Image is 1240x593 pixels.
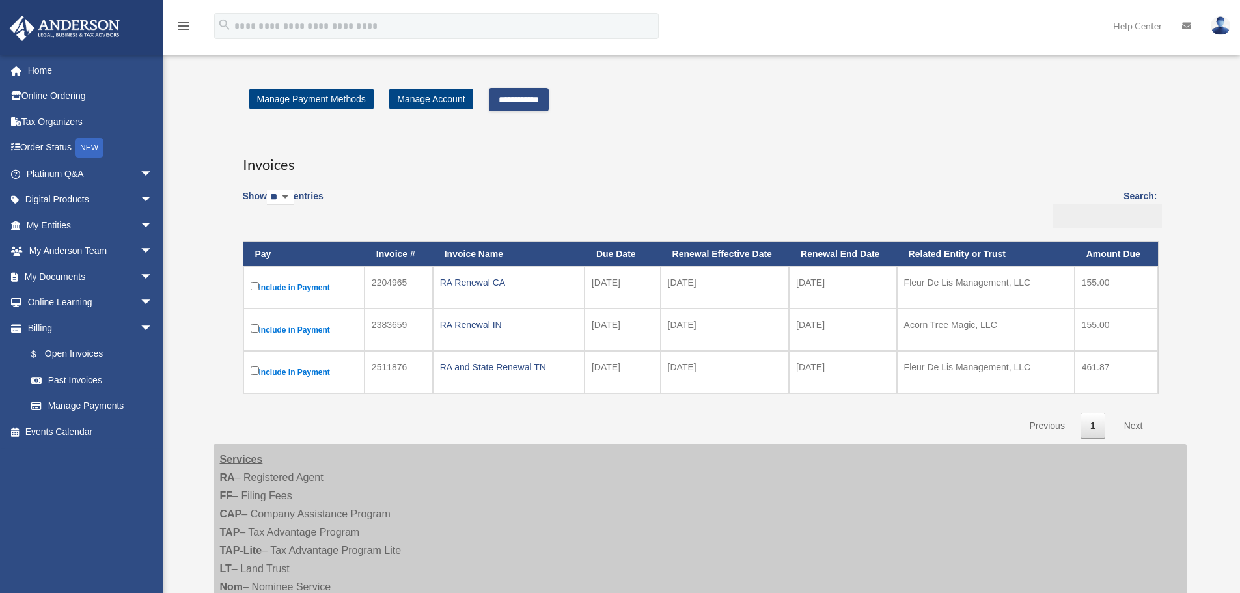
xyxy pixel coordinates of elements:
a: Billingarrow_drop_down [9,315,166,341]
div: RA Renewal IN [440,316,577,334]
span: arrow_drop_down [140,315,166,342]
label: Search: [1049,188,1157,228]
label: Show entries [243,188,324,218]
td: 2204965 [365,266,433,309]
a: My Entitiesarrow_drop_down [9,212,172,238]
a: My Documentsarrow_drop_down [9,264,172,290]
td: [DATE] [789,266,897,309]
a: Events Calendar [9,419,172,445]
a: Online Ordering [9,83,172,109]
a: Tax Organizers [9,109,172,135]
td: 2383659 [365,309,433,351]
a: Manage Payments [18,393,166,419]
span: arrow_drop_down [140,238,166,265]
th: Renewal End Date: activate to sort column ascending [789,242,897,266]
span: arrow_drop_down [140,187,166,214]
td: [DATE] [661,266,789,309]
th: Invoice #: activate to sort column ascending [365,242,433,266]
td: Acorn Tree Magic, LLC [897,309,1075,351]
th: Amount Due: activate to sort column ascending [1075,242,1158,266]
select: Showentries [267,190,294,205]
span: $ [38,346,45,363]
label: Include in Payment [251,279,357,296]
h3: Invoices [243,143,1157,175]
td: 155.00 [1075,309,1158,351]
a: $Open Invoices [18,341,159,368]
th: Related Entity or Trust: activate to sort column ascending [897,242,1075,266]
strong: Nom [220,581,243,592]
th: Due Date: activate to sort column ascending [585,242,661,266]
a: 1 [1081,413,1105,439]
td: [DATE] [789,309,897,351]
a: My Anderson Teamarrow_drop_down [9,238,172,264]
td: [DATE] [661,351,789,393]
td: Fleur De Lis Management, LLC [897,266,1075,309]
td: [DATE] [661,309,789,351]
td: [DATE] [585,351,661,393]
input: Include in Payment [251,324,259,333]
a: Manage Account [389,89,473,109]
strong: TAP [220,527,240,538]
a: Online Learningarrow_drop_down [9,290,172,316]
strong: TAP-Lite [220,545,262,556]
input: Search: [1053,204,1162,228]
td: 461.87 [1075,351,1158,393]
td: 2511876 [365,351,433,393]
a: menu [176,23,191,34]
img: User Pic [1211,16,1230,35]
strong: Services [220,454,263,465]
th: Renewal Effective Date: activate to sort column ascending [661,242,789,266]
i: search [217,18,232,32]
th: Pay: activate to sort column descending [243,242,365,266]
strong: RA [220,472,235,483]
input: Include in Payment [251,366,259,375]
td: Fleur De Lis Management, LLC [897,351,1075,393]
a: Digital Productsarrow_drop_down [9,187,172,213]
span: arrow_drop_down [140,212,166,239]
a: Manage Payment Methods [249,89,374,109]
strong: FF [220,490,233,501]
div: RA Renewal CA [440,273,577,292]
a: Past Invoices [18,367,166,393]
a: Platinum Q&Aarrow_drop_down [9,161,172,187]
a: Previous [1019,413,1074,439]
span: arrow_drop_down [140,264,166,290]
td: [DATE] [585,309,661,351]
div: NEW [75,138,103,158]
img: Anderson Advisors Platinum Portal [6,16,124,41]
td: [DATE] [585,266,661,309]
strong: LT [220,563,232,574]
td: 155.00 [1075,266,1158,309]
a: Order StatusNEW [9,135,172,161]
a: Home [9,57,172,83]
div: RA and State Renewal TN [440,358,577,376]
span: arrow_drop_down [140,290,166,316]
a: Next [1114,413,1153,439]
td: [DATE] [789,351,897,393]
th: Invoice Name: activate to sort column ascending [433,242,585,266]
input: Include in Payment [251,282,259,290]
span: arrow_drop_down [140,161,166,187]
i: menu [176,18,191,34]
label: Include in Payment [251,364,357,380]
label: Include in Payment [251,322,357,338]
strong: CAP [220,508,242,519]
